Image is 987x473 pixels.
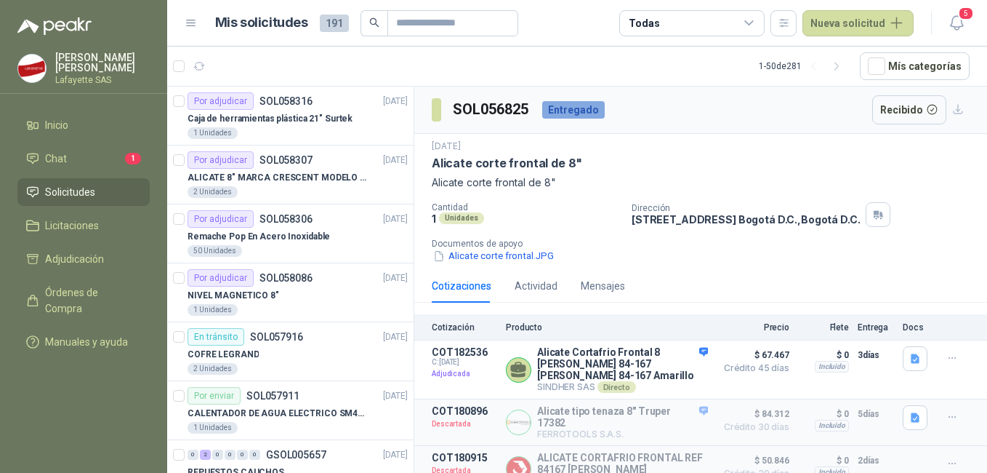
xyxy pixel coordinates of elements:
p: SOL058086 [259,273,313,283]
p: FERROTOOLS S.A.S. [537,429,708,440]
button: Recibido [872,95,947,124]
p: NIVEL MAGNETICO 8" [188,289,279,303]
a: Por enviarSOL057911[DATE] CALENTADOR DE AGUA ELECTRICO SM400 5-9LITROS1 Unidades [167,381,414,440]
div: Incluido [815,420,849,432]
span: Manuales y ayuda [45,334,128,350]
p: Lafayette SAS [55,76,150,84]
p: Caja de herramientas plástica 21" Surtek [188,112,352,126]
button: Nueva solicitud [802,10,914,36]
p: [DATE] [432,140,461,154]
p: ALICATE 8" MARCA CRESCENT MODELO 38008tv [188,171,368,185]
div: Mensajes [581,278,625,294]
div: Por adjudicar [188,269,254,287]
a: Por adjudicarSOL058086[DATE] NIVEL MAGNETICO 8"1 Unidades [167,263,414,322]
p: [DATE] [383,154,408,167]
p: SOL058316 [259,96,313,106]
p: Alicate corte frontal de 8" [432,156,582,171]
h1: Mis solicitudes [215,12,308,33]
p: [STREET_ADDRESS] Bogotá D.C. , Bogotá D.C. [632,213,860,226]
p: SOL058307 [259,155,313,165]
h3: SOL056825 [453,98,531,121]
div: 2 Unidades [188,363,238,375]
div: Actividad [515,278,557,294]
span: 5 [958,7,974,20]
div: En tránsito [188,328,244,346]
p: 2 días [858,452,894,469]
div: Por adjudicar [188,151,254,169]
img: Logo peakr [17,17,92,35]
div: 2 [200,450,211,460]
p: Alicate Cortafrio Frontal 8 [PERSON_NAME] 84-167 [PERSON_NAME] 84-167 Amarillo [537,346,708,381]
span: Chat [45,151,67,167]
a: Por adjudicarSOL058316[DATE] Caja de herramientas plástica 21" Surtek1 Unidades [167,87,414,146]
p: Docs [903,322,932,333]
div: 0 [212,450,223,460]
div: 1 Unidades [188,304,238,316]
span: $ 50.846 [717,452,789,469]
p: Cotización [432,322,497,333]
div: 1 Unidades [188,422,238,434]
div: Todas [629,15,659,31]
p: CALENTADOR DE AGUA ELECTRICO SM400 5-9LITROS [188,407,368,421]
div: Por enviar [188,387,241,405]
p: $ 0 [798,405,849,423]
span: $ 67.467 [717,346,789,364]
span: 191 [320,15,349,32]
p: Descartada [432,417,497,432]
p: [DATE] [383,330,408,344]
div: 1 - 50 de 281 [759,55,848,78]
a: Licitaciones [17,212,150,239]
p: Producto [506,322,708,333]
a: Adjudicación [17,245,150,273]
p: [DATE] [383,389,408,403]
span: Solicitudes [45,184,95,200]
p: SOL057916 [250,332,303,342]
div: Cotizaciones [432,278,491,294]
span: Crédito 45 días [717,364,789,373]
p: $ 0 [798,346,849,364]
div: 0 [249,450,260,460]
p: COFRE LEGRAND [188,348,259,362]
p: Alicate corte frontal de 8" [432,175,970,191]
span: Adjudicación [45,251,104,267]
p: [PERSON_NAME] [PERSON_NAME] [55,52,150,73]
span: C: [DATE] [432,358,497,367]
p: Remache Pop En Acero Inoxidable [188,230,330,244]
p: SOL057911 [246,391,299,401]
p: [DATE] [383,271,408,285]
div: 0 [237,450,248,460]
p: COT180915 [432,452,497,464]
p: SINDHER SAS [537,381,708,393]
p: Precio [717,322,789,333]
div: Directo [597,381,636,393]
p: GSOL005657 [266,450,326,460]
p: Adjudicada [432,367,497,381]
p: 3 días [858,346,894,364]
span: Crédito 30 días [717,423,789,432]
img: Company Logo [507,410,531,434]
p: Dirección [632,203,860,213]
span: $ 84.312 [717,405,789,423]
p: COT180896 [432,405,497,417]
div: Unidades [439,212,484,224]
button: 5 [943,10,970,36]
a: Solicitudes [17,178,150,206]
a: Por adjudicarSOL058306[DATE] Remache Pop En Acero Inoxidable50 Unidades [167,204,414,263]
img: Company Logo [18,55,46,82]
p: $ 0 [798,452,849,469]
button: Alicate corte frontal.JPG [432,249,555,264]
p: 5 días [858,405,894,423]
p: Cantidad [432,202,620,212]
div: Incluido [815,361,849,373]
p: 1 [432,212,436,225]
div: Entregado [542,101,605,119]
span: Órdenes de Compra [45,285,136,317]
a: Por adjudicarSOL058307[DATE] ALICATE 8" MARCA CRESCENT MODELO 38008tv2 Unidades [167,146,414,204]
button: Mís categorías [860,52,970,80]
p: Entrega [858,322,894,333]
p: [DATE] [383,448,408,462]
span: Inicio [45,117,68,133]
p: Flete [798,322,849,333]
div: 50 Unidades [188,245,242,257]
p: Documentos de apoyo [432,239,981,249]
